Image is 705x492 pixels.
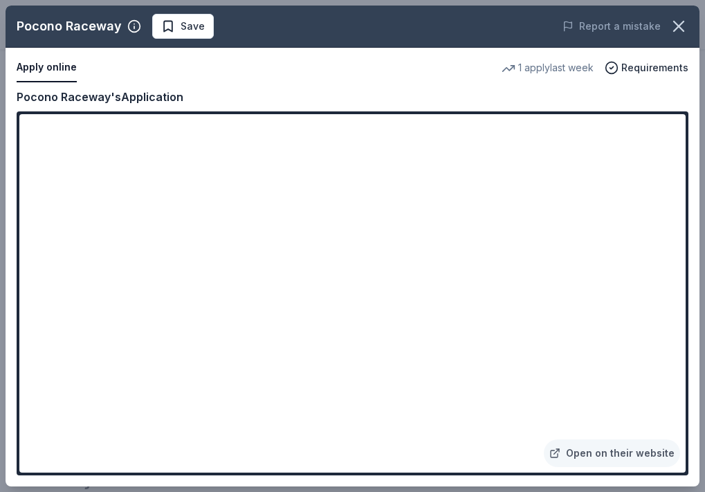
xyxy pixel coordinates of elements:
div: 1 apply last week [502,60,594,76]
button: Report a mistake [562,18,661,35]
button: Requirements [605,60,688,76]
div: Pocono Raceway [17,15,122,37]
button: Save [152,14,214,39]
div: Pocono Raceway's Application [17,88,183,106]
span: Requirements [621,60,688,76]
a: Open on their website [544,439,680,467]
button: Apply online [17,53,77,82]
span: Save [181,18,205,35]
